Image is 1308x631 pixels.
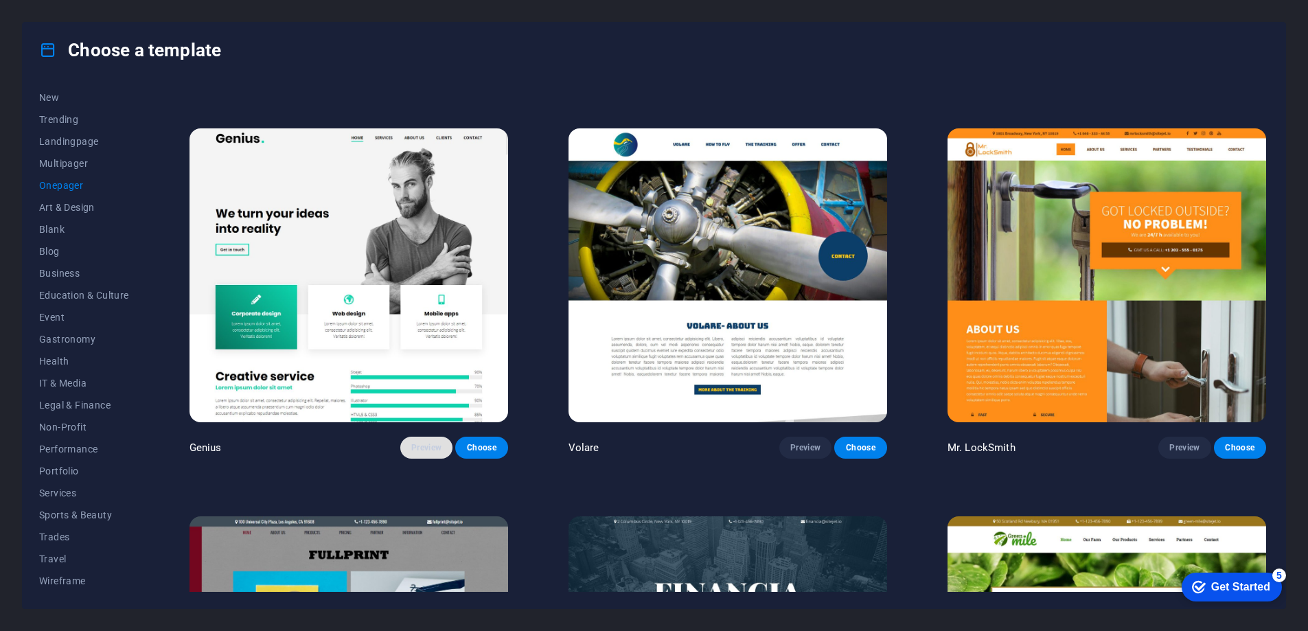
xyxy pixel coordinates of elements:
[39,224,129,235] span: Blank
[39,356,129,367] span: Health
[39,482,129,504] button: Services
[845,442,875,453] span: Choose
[1158,437,1211,459] button: Preview
[1225,442,1255,453] span: Choose
[466,442,496,453] span: Choose
[39,174,129,196] button: Onepager
[190,128,508,422] img: Genius
[39,114,129,125] span: Trending
[39,136,129,147] span: Landingpage
[39,400,129,411] span: Legal & Finance
[39,152,129,174] button: Multipager
[39,312,129,323] span: Event
[39,487,129,498] span: Services
[39,553,129,564] span: Travel
[39,108,129,130] button: Trending
[39,422,129,433] span: Non-Profit
[11,7,111,36] div: Get Started 5 items remaining, 0% complete
[39,350,129,372] button: Health
[779,437,831,459] button: Preview
[39,394,129,416] button: Legal & Finance
[39,290,129,301] span: Education & Culture
[39,531,129,542] span: Trades
[39,548,129,570] button: Travel
[39,416,129,438] button: Non-Profit
[39,438,129,460] button: Performance
[400,437,452,459] button: Preview
[569,128,887,422] img: Volare
[39,39,221,61] h4: Choose a template
[39,444,129,455] span: Performance
[39,92,129,103] span: New
[39,509,129,520] span: Sports & Beauty
[1169,442,1200,453] span: Preview
[39,504,129,526] button: Sports & Beauty
[39,284,129,306] button: Education & Culture
[39,526,129,548] button: Trades
[411,442,441,453] span: Preview
[39,130,129,152] button: Landingpage
[39,460,129,482] button: Portfolio
[39,306,129,328] button: Event
[190,441,222,455] p: Genius
[39,334,129,345] span: Gastronomy
[39,575,129,586] span: Wireframe
[569,441,599,455] p: Volare
[790,442,821,453] span: Preview
[1214,437,1266,459] button: Choose
[39,378,129,389] span: IT & Media
[39,202,129,213] span: Art & Design
[39,246,129,257] span: Blog
[39,240,129,262] button: Blog
[39,158,129,169] span: Multipager
[948,128,1266,422] img: Mr. LockSmith
[39,570,129,592] button: Wireframe
[39,268,129,279] span: Business
[39,262,129,284] button: Business
[39,466,129,477] span: Portfolio
[41,15,100,27] div: Get Started
[39,196,129,218] button: Art & Design
[39,218,129,240] button: Blank
[39,180,129,191] span: Onepager
[948,441,1016,455] p: Mr. LockSmith
[834,437,886,459] button: Choose
[39,328,129,350] button: Gastronomy
[455,437,507,459] button: Choose
[39,372,129,394] button: IT & Media
[39,87,129,108] button: New
[102,3,115,16] div: 5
